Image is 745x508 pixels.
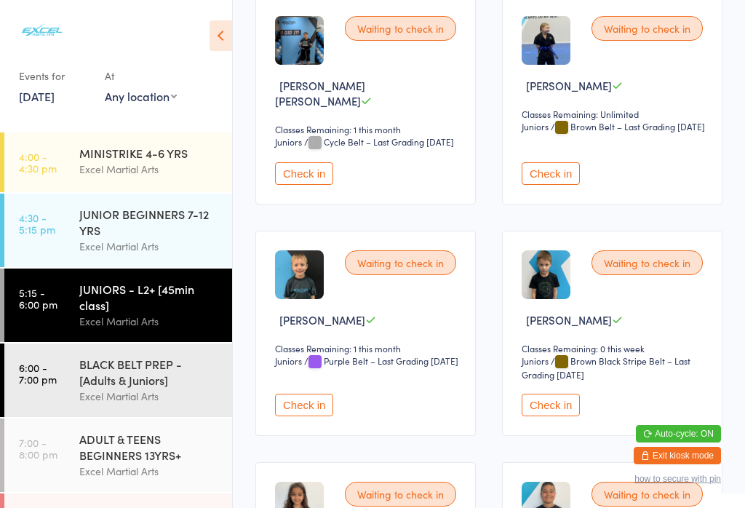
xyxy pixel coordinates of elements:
[105,88,177,104] div: Any location
[275,354,302,367] div: Juniors
[79,313,220,330] div: Excel Martial Arts
[304,354,458,367] span: / Purple Belt – Last Grading [DATE]
[275,162,333,185] button: Check in
[4,194,232,267] a: 4:30 -5:15 pmJUNIOR BEGINNERS 7-12 YRSExcel Martial Arts
[551,120,705,132] span: / Brown Belt – Last Grading [DATE]
[19,362,57,385] time: 6:00 - 7:00 pm
[79,431,220,463] div: ADULT & TEENS BEGINNERS 13YRS+
[522,16,570,65] img: image1739118129.png
[19,212,55,235] time: 4:30 - 5:15 pm
[345,482,456,507] div: Waiting to check in
[275,16,324,65] img: image1740417089.png
[275,394,333,416] button: Check in
[15,11,69,49] img: Excel Martial Arts
[526,312,612,328] span: [PERSON_NAME]
[634,474,721,484] button: how to secure with pin
[19,88,55,104] a: [DATE]
[634,447,721,464] button: Exit kiosk mode
[304,135,454,148] span: / Cycle Belt – Last Grading [DATE]
[19,287,57,310] time: 5:15 - 6:00 pm
[591,16,703,41] div: Waiting to check in
[19,64,90,88] div: Events for
[275,78,365,108] span: [PERSON_NAME] [PERSON_NAME]
[591,482,703,507] div: Waiting to check in
[79,238,220,255] div: Excel Martial Arts
[636,425,721,442] button: Auto-cycle: ON
[522,120,549,132] div: Juniors
[522,342,707,354] div: Classes Remaining: 0 this week
[275,250,324,299] img: image1693641107.png
[279,312,365,328] span: [PERSON_NAME]
[79,161,220,178] div: Excel Martial Arts
[105,64,177,88] div: At
[591,250,703,275] div: Waiting to check in
[4,132,232,192] a: 4:00 -4:30 pmMINISTRIKE 4-6 YRSExcel Martial Arts
[345,250,456,275] div: Waiting to check in
[79,281,220,313] div: JUNIORS - L2+ [45min class]
[526,78,612,93] span: [PERSON_NAME]
[275,135,302,148] div: Juniors
[522,394,580,416] button: Check in
[522,108,707,120] div: Classes Remaining: Unlimited
[4,418,232,492] a: 7:00 -8:00 pmADULT & TEENS BEGINNERS 13YRS+Excel Martial Arts
[4,344,232,417] a: 6:00 -7:00 pmBLACK BELT PREP - [Adults & Juniors]Excel Martial Arts
[4,269,232,342] a: 5:15 -6:00 pmJUNIORS - L2+ [45min class]Excel Martial Arts
[19,151,57,174] time: 4:00 - 4:30 pm
[275,123,461,135] div: Classes Remaining: 1 this month
[522,250,570,299] img: image1666111892.png
[79,388,220,405] div: Excel Martial Arts
[19,437,57,460] time: 7:00 - 8:00 pm
[275,342,461,354] div: Classes Remaining: 1 this month
[522,354,690,381] span: / Brown Black Stripe Belt – Last Grading [DATE]
[79,463,220,480] div: Excel Martial Arts
[79,145,220,161] div: MINISTRIKE 4-6 YRS
[345,16,456,41] div: Waiting to check in
[522,354,549,367] div: Juniors
[79,206,220,238] div: JUNIOR BEGINNERS 7-12 YRS
[522,162,580,185] button: Check in
[79,356,220,388] div: BLACK BELT PREP - [Adults & Juniors]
